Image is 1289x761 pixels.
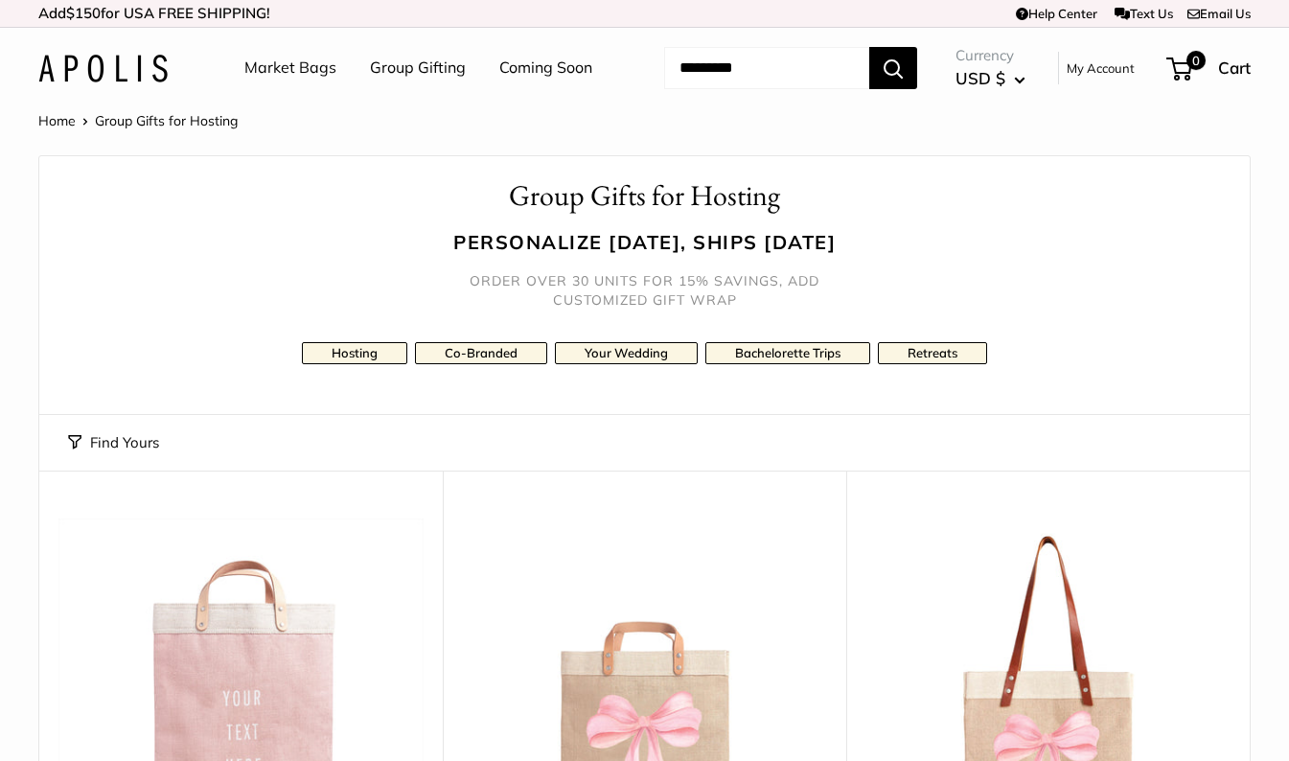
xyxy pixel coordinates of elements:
a: Market Bags [244,54,336,82]
button: Search [869,47,917,89]
button: USD $ [955,63,1025,94]
a: Bachelorette Trips [705,342,870,364]
span: Group Gifts for Hosting [95,112,238,129]
a: Coming Soon [499,54,592,82]
a: Retreats [878,342,987,364]
a: My Account [1067,57,1135,80]
nav: Breadcrumb [38,108,238,133]
h5: Order over 30 units for 15% savings, add customized gift wrap [453,271,837,310]
a: Your Wedding [555,342,698,364]
a: Group Gifting [370,54,466,82]
a: 0 Cart [1168,53,1251,83]
span: 0 [1186,51,1206,70]
a: Home [38,112,76,129]
h3: Personalize [DATE], ships [DATE] [68,228,1221,256]
h1: Group Gifts for Hosting [68,175,1221,217]
a: Hosting [302,342,407,364]
a: Help Center [1016,6,1097,21]
a: Email Us [1187,6,1251,21]
span: Currency [955,42,1025,69]
span: Cart [1218,58,1251,78]
a: Co-Branded [415,342,547,364]
img: Apolis [38,55,168,82]
input: Search... [664,47,869,89]
span: USD $ [955,68,1005,88]
button: Find Yours [68,429,159,456]
a: Text Us [1115,6,1173,21]
span: $150 [66,4,101,22]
